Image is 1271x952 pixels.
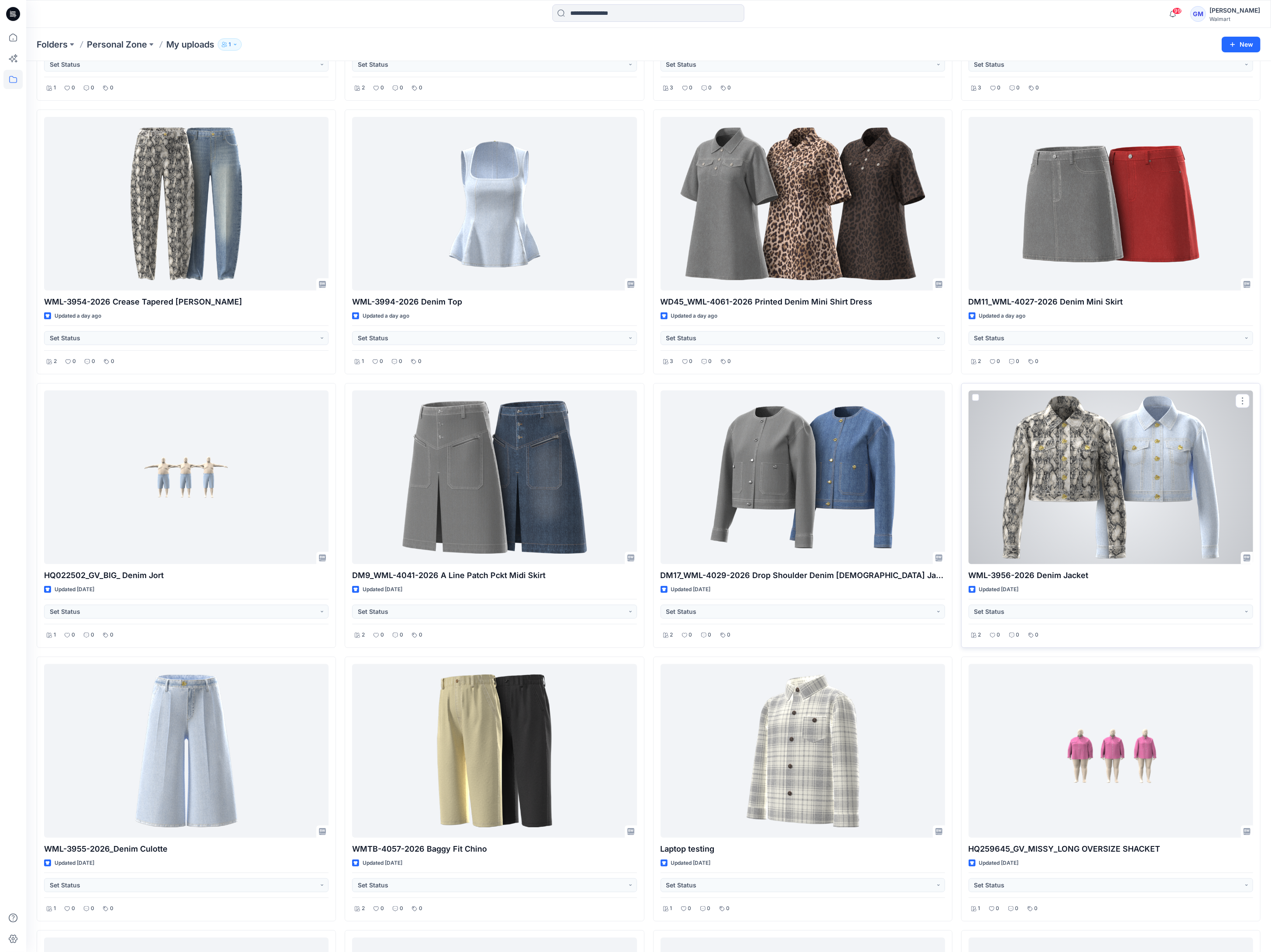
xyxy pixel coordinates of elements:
[363,585,402,594] p: Updated [DATE]
[352,296,637,308] p: WML-3994-2026 Denim Top
[419,904,422,913] p: 0
[166,38,214,51] p: My uploads
[91,630,94,640] p: 0
[87,38,147,51] a: Personal Zone
[1035,904,1038,913] p: 0
[54,357,57,366] p: 2
[218,38,242,51] button: 1
[110,83,113,92] p: 0
[727,630,731,640] p: 0
[380,904,384,913] p: 0
[352,843,637,855] p: WMTB-4057-2026 Baggy Fit Chino
[969,117,1253,291] a: DM11_WML-4027-2026 Denim Mini Skirt
[671,859,711,868] p: Updated [DATE]
[728,83,731,92] p: 0
[969,843,1253,855] p: HQ259645_GV_MISSY_LONG OVERSIZE SHACKET
[55,312,101,321] p: Updated a day ago
[709,357,712,366] p: 0
[661,569,945,582] p: DM17_WML-4029-2026 Drop Shoulder Denim [DEMOGRAPHIC_DATA] Jacket
[1035,357,1039,366] p: 0
[670,357,674,366] p: 3
[352,664,637,838] a: WMTB-4057-2026 Baggy Fit Chino
[352,117,637,291] a: WML-3994-2026 Denim Top
[978,357,981,366] p: 2
[978,630,981,640] p: 2
[419,630,422,640] p: 0
[44,664,329,838] a: WML-3955-2026_Denim Culotte
[72,904,75,913] p: 0
[969,569,1253,582] p: WML-3956-2026 Denim Jacket
[997,357,1000,366] p: 0
[362,83,365,92] p: 2
[91,83,94,92] p: 0
[661,296,945,308] p: WD45_WML-4061-2026 Printed Denim Mini Shirt Dress
[709,83,712,92] p: 0
[979,859,1019,868] p: Updated [DATE]
[418,357,421,366] p: 0
[997,630,1000,640] p: 0
[689,357,693,366] p: 0
[92,357,95,366] p: 0
[72,83,75,92] p: 0
[1209,5,1260,16] div: [PERSON_NAME]
[110,630,113,640] p: 0
[44,117,329,291] a: WML-3954-2026 Crease Tapered Jean
[670,83,674,92] p: 3
[671,312,718,321] p: Updated a day ago
[380,83,384,92] p: 0
[661,843,945,855] p: Laptop testing
[44,569,329,582] p: HQ022502_GV_BIG_ Denim Jort
[37,38,68,51] a: Folders
[1016,630,1020,640] p: 0
[979,312,1026,321] p: Updated a day ago
[380,357,383,366] p: 0
[671,585,711,594] p: Updated [DATE]
[661,390,945,564] a: DM17_WML-4029-2026 Drop Shoulder Denim Lady Jacket
[969,664,1253,838] a: HQ259645_GV_MISSY_LONG OVERSIZE SHACKET
[726,904,730,913] p: 0
[362,357,364,366] p: 1
[997,83,1001,92] p: 0
[661,117,945,291] a: WD45_WML-4061-2026 Printed Denim Mini Shirt Dress
[996,904,1000,913] p: 0
[229,40,231,49] p: 1
[689,83,693,92] p: 0
[661,664,945,838] a: Laptop testing
[400,83,403,92] p: 0
[1015,904,1019,913] p: 0
[55,859,94,868] p: Updated [DATE]
[979,585,1019,594] p: Updated [DATE]
[688,904,692,913] p: 0
[400,630,403,640] p: 0
[44,296,329,308] p: WML-3954-2026 Crease Tapered [PERSON_NAME]
[363,312,409,321] p: Updated a day ago
[1017,83,1020,92] p: 0
[54,630,56,640] p: 1
[689,630,692,640] p: 0
[72,357,76,366] p: 0
[44,390,329,564] a: HQ022502_GV_BIG_ Denim Jort
[670,904,672,913] p: 1
[54,904,56,913] p: 1
[670,630,673,640] p: 2
[707,904,711,913] p: 0
[72,630,75,640] p: 0
[54,83,56,92] p: 1
[352,390,637,564] a: DM9_WML-4041-2026 A Line Patch Pckt Midi Skirt
[1016,357,1020,366] p: 0
[363,859,402,868] p: Updated [DATE]
[978,904,980,913] p: 1
[380,630,384,640] p: 0
[728,357,731,366] p: 0
[1035,630,1039,640] p: 0
[44,843,329,855] p: WML-3955-2026_Denim Culotte
[1172,7,1182,14] span: 99
[969,390,1253,564] a: WML-3956-2026 Denim Jacket
[110,904,113,913] p: 0
[1036,83,1039,92] p: 0
[1209,16,1260,22] div: Walmart
[400,904,403,913] p: 0
[708,630,712,640] p: 0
